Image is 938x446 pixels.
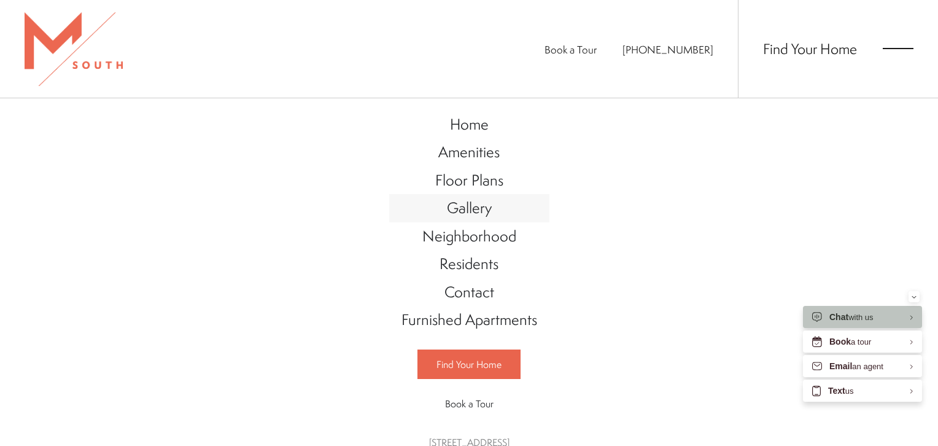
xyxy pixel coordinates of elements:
button: Open Menu [883,43,913,54]
a: Call Us at 813-570-8014 [622,42,713,57]
img: MSouth [25,12,123,86]
a: Book a Tour [545,42,597,57]
a: Book a Tour [417,389,521,418]
a: Go to Gallery [389,194,549,222]
a: Go to Contact [389,278,549,307]
span: Neighborhood [422,225,516,246]
a: Find Your Home [417,350,521,379]
a: Go to Residents [389,250,549,278]
span: Residents [440,253,498,274]
span: Contact [444,281,494,302]
span: Furnished Apartments [401,309,537,330]
span: Home [450,114,489,135]
span: Gallery [447,197,492,218]
a: Find Your Home [763,39,857,58]
span: [PHONE_NUMBER] [622,42,713,57]
a: Go to Floor Plans [389,166,549,195]
span: Find Your Home [436,358,502,371]
a: Go to Furnished Apartments (opens in a new tab) [389,306,549,334]
span: Book a Tour [445,397,494,410]
a: Go to Home [389,111,549,139]
a: Go to Amenities [389,138,549,166]
span: Floor Plans [435,170,503,190]
span: Amenities [438,141,500,162]
a: Go to Neighborhood [389,222,549,251]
